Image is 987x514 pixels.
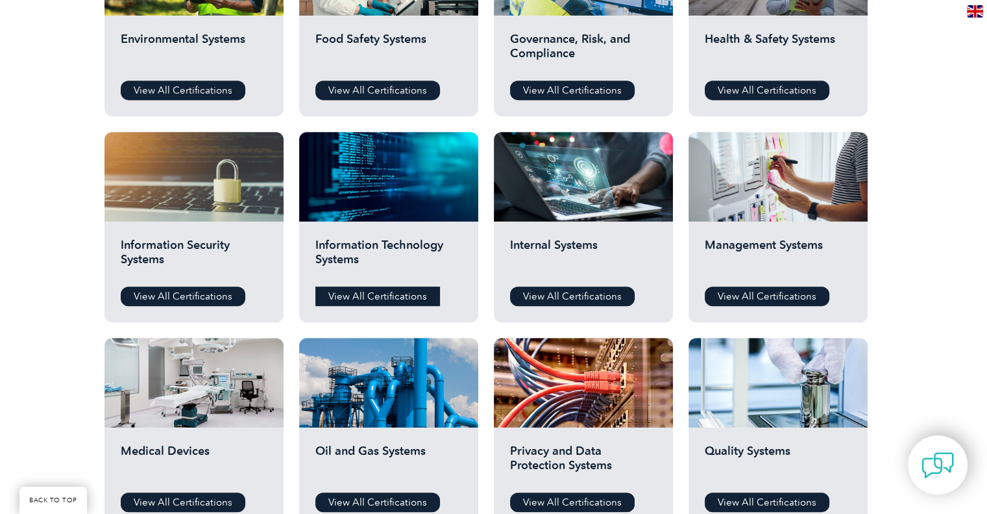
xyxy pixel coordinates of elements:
h2: Internal Systems [510,238,657,277]
a: View All Certifications [121,287,245,306]
a: View All Certifications [121,81,245,100]
h2: Food Safety Systems [315,32,462,71]
h2: Governance, Risk, and Compliance [510,32,657,71]
a: View All Certifications [705,493,829,512]
a: BACK TO TOP [19,487,87,514]
a: View All Certifications [705,81,829,100]
a: View All Certifications [315,287,440,306]
h2: Management Systems [705,238,851,277]
a: View All Certifications [510,287,635,306]
h2: Quality Systems [705,444,851,483]
h2: Oil and Gas Systems [315,444,462,483]
h2: Information Technology Systems [315,238,462,277]
a: View All Certifications [315,81,440,100]
a: View All Certifications [510,81,635,100]
a: View All Certifications [510,493,635,512]
a: View All Certifications [121,493,245,512]
a: View All Certifications [315,493,440,512]
h2: Environmental Systems [121,32,267,71]
a: View All Certifications [705,287,829,306]
img: en [967,5,983,18]
img: contact-chat.png [921,449,954,482]
h2: Medical Devices [121,444,267,483]
h2: Information Security Systems [121,238,267,277]
h2: Health & Safety Systems [705,32,851,71]
h2: Privacy and Data Protection Systems [510,444,657,483]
